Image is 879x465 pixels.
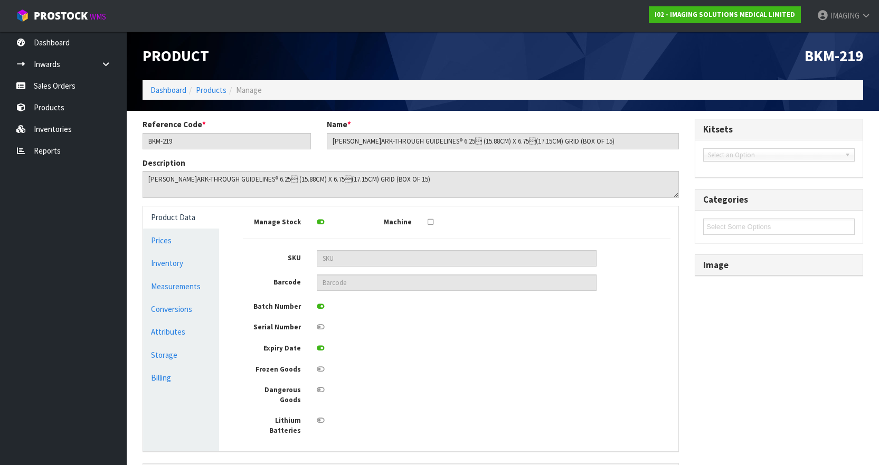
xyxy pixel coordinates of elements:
[143,206,219,228] a: Product Data
[143,230,219,251] a: Prices
[327,133,679,149] input: Name
[16,9,29,22] img: cube-alt.png
[235,362,309,375] label: Frozen Goods
[143,298,219,320] a: Conversions
[150,85,186,95] a: Dashboard
[235,250,309,263] label: SKU
[196,85,226,95] a: Products
[143,367,219,388] a: Billing
[708,149,840,162] span: Select an Option
[346,214,420,227] label: Machine
[235,319,309,333] label: Serial Number
[143,276,219,297] a: Measurements
[143,321,219,343] a: Attributes
[703,125,855,135] h3: Kitsets
[34,9,88,23] span: ProStock
[235,214,309,227] label: Manage Stock
[143,157,185,168] label: Description
[830,11,859,21] span: IMAGING
[235,340,309,354] label: Expiry Date
[327,119,351,130] label: Name
[317,250,597,267] input: SKU
[703,195,855,205] h3: Categories
[236,85,262,95] span: Manage
[317,274,597,291] input: Barcode
[805,46,863,65] span: BKM-219
[143,46,209,65] span: Product
[235,299,309,312] label: Batch Number
[143,344,219,366] a: Storage
[143,252,219,274] a: Inventory
[655,10,795,19] strong: I02 - IMAGING SOLUTIONS MEDICAL LIMITED
[235,274,309,288] label: Barcode
[703,260,855,270] h3: Image
[235,382,309,405] label: Dangerous Goods
[143,133,311,149] input: Reference Code
[143,119,206,130] label: Reference Code
[90,12,106,22] small: WMS
[235,413,309,435] label: Lithium Batteries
